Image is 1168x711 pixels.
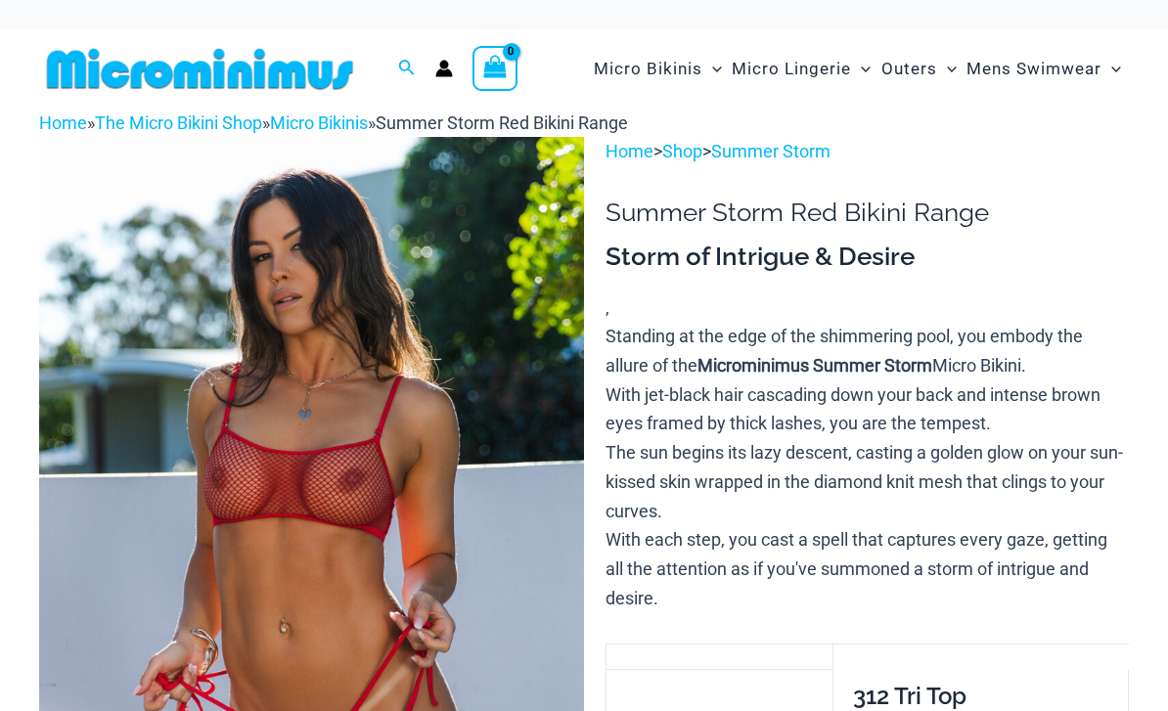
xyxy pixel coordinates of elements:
a: View Shopping Cart, empty [472,46,517,91]
a: The Micro Bikini Shop [95,112,262,133]
h3: Storm of Intrigue & Desire [606,241,1129,274]
span: » » » [39,112,628,133]
h1: Summer Storm Red Bikini Range [606,198,1129,228]
img: MM SHOP LOGO FLAT [39,47,361,91]
nav: Site Navigation [586,36,1129,102]
a: Micro Bikinis [270,112,368,133]
p: > > [606,137,1129,166]
span: Menu Toggle [851,44,871,94]
a: Account icon link [435,60,453,77]
p: Standing at the edge of the shimmering pool, you embody the allure of the Micro Bikini. With jet-... [606,322,1129,612]
a: Micro LingerieMenu ToggleMenu Toggle [727,39,876,99]
a: Home [39,112,87,133]
span: 312 Tri Top [853,682,966,710]
a: Summer Storm [711,141,831,161]
span: Micro Lingerie [732,44,851,94]
a: Search icon link [398,57,416,81]
span: Micro Bikinis [594,44,702,94]
span: Mens Swimwear [966,44,1101,94]
b: Microminimus Summer Storm [697,355,932,376]
a: Home [606,141,653,161]
a: Micro BikinisMenu ToggleMenu Toggle [589,39,727,99]
div: , [606,241,1129,613]
a: Shop [662,141,702,161]
span: Summer Storm Red Bikini Range [376,112,628,133]
span: Outers [881,44,937,94]
span: Menu Toggle [1101,44,1121,94]
a: OutersMenu ToggleMenu Toggle [876,39,962,99]
a: Mens SwimwearMenu ToggleMenu Toggle [962,39,1126,99]
span: Menu Toggle [702,44,722,94]
span: Menu Toggle [937,44,957,94]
